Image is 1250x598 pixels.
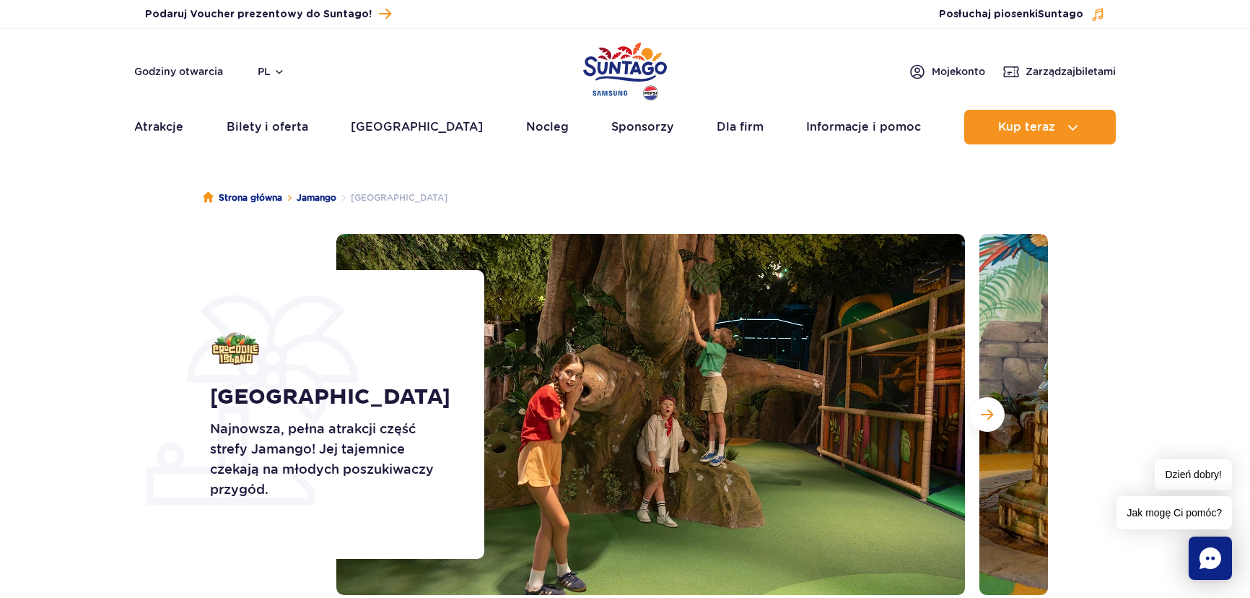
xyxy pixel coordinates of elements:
[145,7,372,22] span: Podaruj Voucher prezentowy do Suntago!
[145,4,391,24] a: Podaruj Voucher prezentowy do Suntago!
[134,110,183,144] a: Atrakcje
[297,191,336,205] a: Jamango
[583,36,667,103] a: Park of Poland
[336,191,447,205] li: [GEOGRAPHIC_DATA]
[258,64,285,79] button: pl
[203,191,282,205] a: Strona główna
[932,64,985,79] span: Moje konto
[717,110,764,144] a: Dla firm
[998,121,1055,134] span: Kup teraz
[210,384,452,410] h1: [GEOGRAPHIC_DATA]
[970,397,1005,432] button: Następny slajd
[227,110,308,144] a: Bilety i oferta
[939,7,1105,22] button: Posłuchaj piosenkiSuntago
[1116,496,1232,529] span: Jak mogę Ci pomóc?
[939,7,1083,22] span: Posłuchaj piosenki
[526,110,569,144] a: Nocleg
[1189,537,1232,580] div: Chat
[351,110,483,144] a: [GEOGRAPHIC_DATA]
[1155,459,1232,490] span: Dzień dobry!
[134,64,223,79] a: Godziny otwarcia
[964,110,1116,144] button: Kup teraz
[806,110,921,144] a: Informacje i pomoc
[1038,9,1083,19] span: Suntago
[1002,63,1116,80] a: Zarządzajbiletami
[210,419,452,500] p: Najnowsza, pełna atrakcji część strefy Jamango! Jej tajemnice czekają na młodych poszukiwaczy prz...
[1026,64,1116,79] span: Zarządzaj biletami
[909,63,985,80] a: Mojekonto
[611,110,673,144] a: Sponsorzy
